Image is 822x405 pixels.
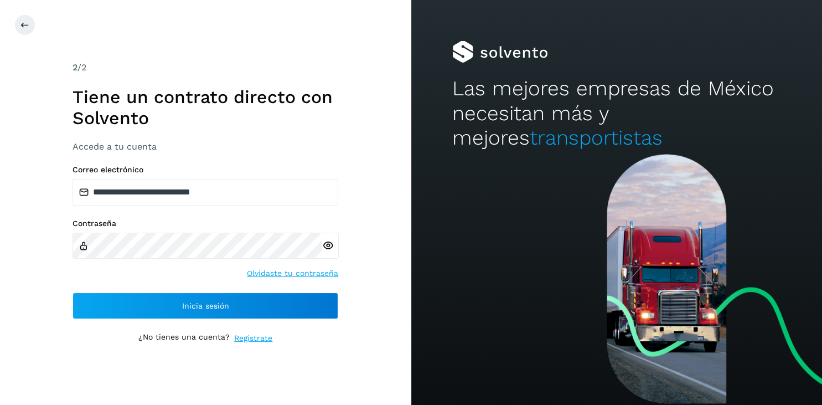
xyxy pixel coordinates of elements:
span: 2 [73,62,77,73]
h2: Las mejores empresas de México necesitan más y mejores [452,76,781,150]
a: Olvidaste tu contraseña [247,268,338,279]
button: Inicia sesión [73,293,338,319]
label: Contraseña [73,219,338,228]
h3: Accede a tu cuenta [73,141,338,152]
h1: Tiene un contrato directo con Solvento [73,86,338,129]
div: /2 [73,61,338,74]
a: Regístrate [234,332,272,344]
span: Inicia sesión [182,302,229,310]
p: ¿No tienes una cuenta? [138,332,230,344]
label: Correo electrónico [73,165,338,175]
span: transportistas [530,126,663,150]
